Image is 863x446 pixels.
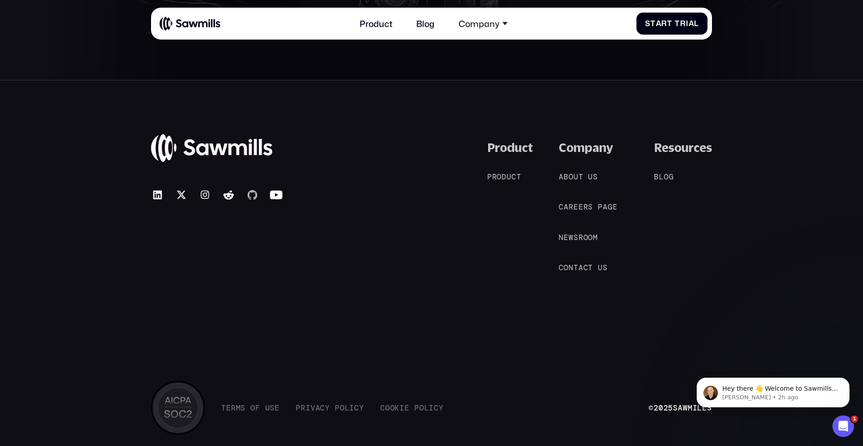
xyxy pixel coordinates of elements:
span: l [659,172,664,181]
div: Product [487,141,533,155]
span: r [301,403,306,412]
span: o [564,263,569,272]
span: s [603,263,608,272]
span: s [588,202,593,211]
span: P [487,172,492,181]
span: e [275,403,280,412]
span: t [667,19,672,28]
span: s [593,172,598,181]
span: d [502,172,507,181]
a: Blog [410,12,441,35]
span: o [390,403,395,412]
span: P [414,403,419,412]
span: u [588,172,593,181]
span: o [340,403,345,412]
span: U [265,403,270,412]
span: u [507,172,512,181]
span: e [564,233,569,242]
div: Company [458,18,499,29]
span: r [578,233,583,242]
span: s [574,233,578,242]
span: c [320,403,325,412]
span: t [574,263,578,272]
span: w [569,233,574,242]
span: C [380,403,385,412]
span: k [395,403,400,412]
span: e [578,202,583,211]
span: C [559,263,564,272]
span: a [656,19,662,28]
span: c [354,403,359,412]
a: Careerspage [559,201,628,212]
span: o [588,233,593,242]
iframe: Intercom notifications message [683,359,863,422]
span: r [661,19,667,28]
a: Product [353,12,399,35]
span: r [583,202,588,211]
a: StartTrial [636,13,708,35]
div: Company [559,141,613,155]
span: T [675,19,680,28]
div: © Sawmills [649,403,712,412]
span: g [608,202,613,211]
span: e [613,202,618,211]
span: n [569,263,574,272]
div: Company [452,12,514,35]
span: t [650,19,656,28]
span: r [680,19,686,28]
span: i [400,403,405,412]
span: r [492,172,497,181]
span: t [516,172,521,181]
span: e [405,403,409,412]
span: o [664,172,669,181]
span: 1 [851,415,858,423]
span: e [226,403,231,412]
span: N [559,233,564,242]
span: l [694,19,699,28]
span: 2025 [654,403,673,413]
span: v [311,403,316,412]
span: i [306,403,311,412]
span: o [569,172,574,181]
span: S [645,19,650,28]
span: i [429,403,434,412]
span: C [559,202,564,211]
span: o [385,403,390,412]
span: o [419,403,424,412]
span: A [559,172,564,181]
span: t [588,263,593,272]
span: P [296,403,301,412]
span: y [325,403,330,412]
span: a [689,19,694,28]
span: o [250,403,255,412]
a: Newsroom [559,232,609,243]
a: CookiePolicy [380,403,444,412]
span: e [574,202,578,211]
span: r [231,403,236,412]
span: a [603,202,608,211]
span: l [345,403,350,412]
span: r [569,202,574,211]
iframe: Intercom live chat [832,415,854,437]
span: l [424,403,429,412]
span: a [316,403,320,412]
span: b [564,172,569,181]
span: c [512,172,516,181]
span: P [335,403,340,412]
a: Contactus [559,262,618,273]
span: B [654,172,659,181]
span: a [578,263,583,272]
span: u [598,263,603,272]
span: f [255,403,260,412]
span: m [593,233,598,242]
a: Blog [654,171,684,182]
span: g [669,172,674,181]
span: t [578,172,583,181]
a: Aboutus [559,171,609,182]
span: u [574,172,578,181]
span: y [359,403,364,412]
